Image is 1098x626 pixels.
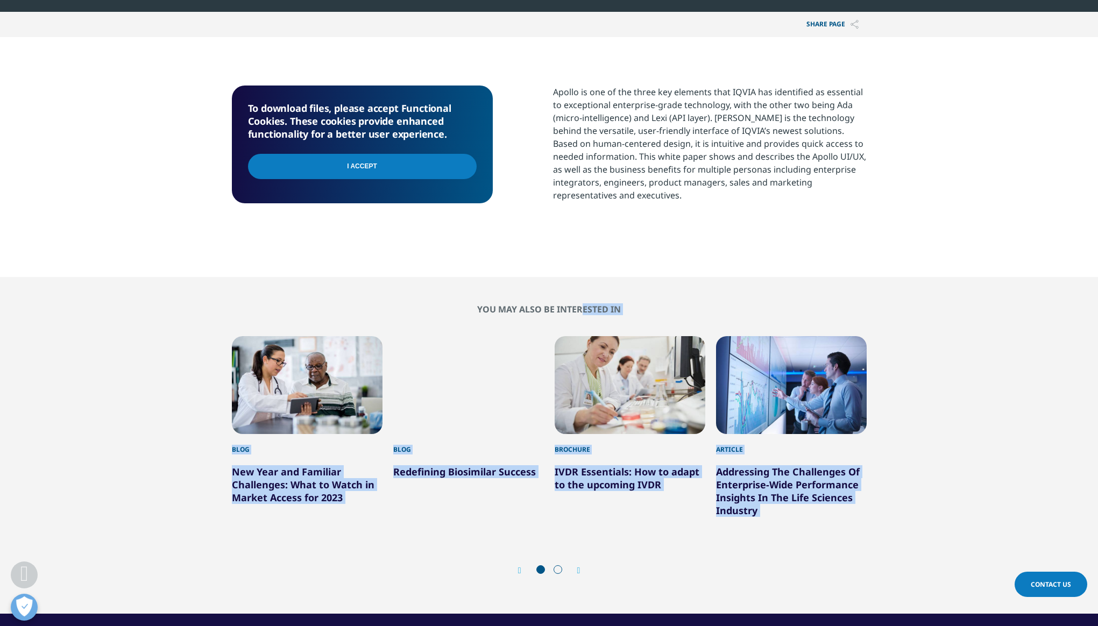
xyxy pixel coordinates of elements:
[1015,572,1087,597] a: Contact Us
[1031,580,1071,589] span: Contact Us
[716,465,860,517] a: Addressing The Challenges Of Enterprise-Wide Performance Insights In The Life Sciences Industry
[555,336,705,517] div: 3 / 6
[248,154,477,179] input: I Accept
[553,86,867,202] div: Apollo is one of the three key elements that IQVIA has identified as essential to exceptional ent...
[232,304,867,315] h2: You may also be interested in
[716,336,867,517] div: 4 / 6
[393,434,544,454] div: Blog
[232,336,382,517] div: 1 / 6
[393,465,536,478] a: Redefining Biosimilar Success
[232,434,382,454] div: Blog
[716,434,867,454] div: Article
[555,434,705,454] div: Brochure
[851,20,859,29] img: Share PAGE
[798,12,867,37] button: Share PAGEShare PAGE
[232,465,374,504] a: New Year and Familiar Challenges: What to Watch in Market Access for 2023
[566,565,580,575] div: Next slide
[248,102,477,140] h5: To download files, please accept Functional Cookies. These cookies provide enhanced functionality...
[11,594,38,621] button: Open Preferences
[518,565,532,575] div: Previous slide
[555,465,699,491] a: IVDR Essentials: How to adapt to the upcoming IVDR
[798,12,867,37] p: Share PAGE
[393,336,544,517] div: 2 / 6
